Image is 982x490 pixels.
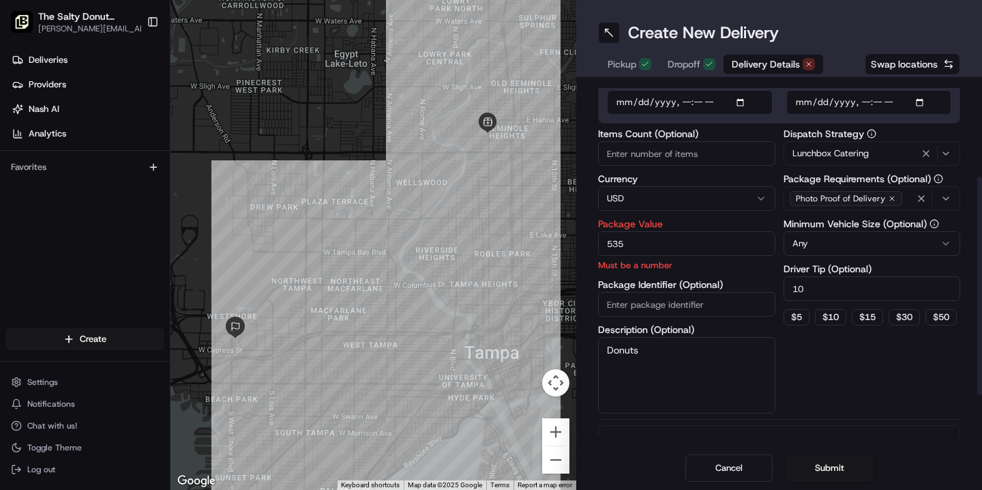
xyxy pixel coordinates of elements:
[784,174,961,184] label: Package Requirements (Optional)
[174,472,219,490] img: Google
[668,57,700,71] span: Dropoff
[29,54,68,66] span: Deliveries
[925,309,957,326] button: $50
[623,434,704,448] label: Package Items ( 0 )
[598,280,775,289] label: Package Identifier (Optional)
[542,369,569,397] button: Map camera controls
[5,123,170,145] a: Analytics
[46,130,224,144] div: Start new chat
[232,134,248,151] button: Start new chat
[38,10,139,23] button: The Salty Donut ([GEOGRAPHIC_DATA])
[46,144,173,155] div: We're available if you need us!
[11,11,33,33] img: The Salty Donut (Seminole Heights)
[784,219,961,229] label: Minimum Vehicle Size (Optional)
[598,141,775,166] input: Enter number of items
[80,333,106,345] span: Create
[542,446,569,474] button: Zoom out
[29,103,59,115] span: Nash AI
[174,472,219,490] a: Open this area in Google Maps (opens a new window)
[5,416,164,435] button: Chat with us!
[598,219,775,229] label: Package Value
[598,337,775,414] textarea: Donuts
[865,53,960,75] button: Swap locations
[784,264,961,274] label: Driver Tip (Optional)
[29,78,66,91] span: Providers
[598,325,775,334] label: Description (Optional)
[14,199,25,210] div: 📗
[27,464,55,475] span: Log out
[5,98,170,120] a: Nash AI
[5,460,164,479] button: Log out
[27,442,82,453] span: Toggle Theme
[518,481,572,489] a: Report a map error
[27,399,75,409] span: Notifications
[889,309,920,326] button: $30
[5,373,164,392] button: Settings
[815,309,846,326] button: $10
[129,198,219,212] span: API Documentation
[5,5,141,38] button: The Salty Donut (Seminole Heights)The Salty Donut ([GEOGRAPHIC_DATA])[PERSON_NAME][EMAIL_ADDRESS]...
[598,174,775,184] label: Currency
[784,129,961,139] label: Dispatch Strategy
[14,130,38,155] img: 1736555255976-a54dd68f-1ca7-489b-9aae-adbdc363a1c4
[685,455,773,482] button: Cancel
[490,481,509,489] a: Terms (opens in new tab)
[628,22,779,44] h1: Create New Delivery
[792,147,869,160] span: Lunchbox Catering
[784,141,961,166] button: Lunchbox Catering
[341,480,400,490] button: Keyboard shortcuts
[96,231,165,242] a: Powered byPylon
[608,57,636,71] span: Pickup
[27,198,104,212] span: Knowledge Base
[8,192,110,217] a: 📗Knowledge Base
[5,328,164,350] button: Create
[5,49,170,71] a: Deliveries
[14,14,41,41] img: Nash
[598,292,775,317] input: Enter package identifier
[871,57,938,71] span: Swap locations
[598,231,775,256] input: Enter package value
[598,425,960,457] button: Package Items (0)
[29,128,66,140] span: Analytics
[5,438,164,457] button: Toggle Theme
[796,193,885,204] span: Photo Proof of Delivery
[598,259,775,272] p: Must be a number
[27,420,77,431] span: Chat with us!
[784,186,961,211] button: Photo Proof of Delivery
[786,455,874,482] button: Submit
[27,377,58,388] span: Settings
[784,309,809,326] button: $5
[408,481,482,489] span: Map data ©2025 Google
[784,276,961,301] input: Enter driver tip amount
[136,231,165,242] span: Pylon
[115,199,126,210] div: 💻
[110,192,224,217] a: 💻API Documentation
[929,219,939,229] button: Minimum Vehicle Size (Optional)
[542,418,569,446] button: Zoom in
[14,55,248,76] p: Welcome 👋
[38,23,154,34] button: [PERSON_NAME][EMAIL_ADDRESS][DOMAIN_NAME]
[732,57,800,71] span: Delivery Details
[598,129,775,139] label: Items Count (Optional)
[5,156,164,178] div: Favorites
[852,309,883,326] button: $15
[5,394,164,414] button: Notifications
[867,129,876,139] button: Dispatch Strategy
[934,174,943,184] button: Package Requirements (Optional)
[5,74,170,96] a: Providers
[35,88,225,102] input: Clear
